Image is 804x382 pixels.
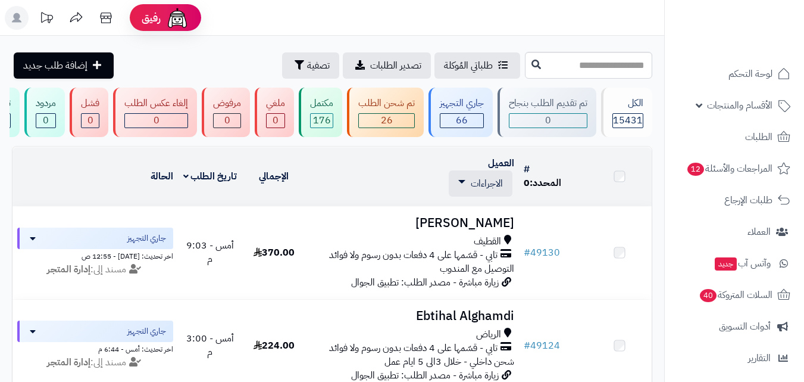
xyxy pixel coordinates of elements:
[345,88,426,137] a: تم شحن الطلب 26
[311,309,514,323] h3: Ebtihal Alghamdi
[672,60,797,88] a: لوحة التحكم
[351,275,499,290] span: زيارة مباشرة - مصدر الطلب: تطبيق الجوال
[476,328,501,341] span: الرياض
[747,223,771,240] span: العملاء
[707,97,772,114] span: الأقسام والمنتجات
[273,113,279,128] span: 0
[214,114,240,128] div: 0
[426,88,495,137] a: جاري التجهيز 66
[370,58,421,73] span: تصدير الطلبات
[8,356,182,369] div: مسند إلى:
[509,97,587,110] div: تم تقديم الطلب بنجاح
[259,169,289,184] a: الإجمالي
[282,52,339,79] button: تصفية
[434,52,520,79] a: طلباتي المُوكلة
[384,355,514,369] span: شحن داخلي - خلال 3الى 5 ايام عمل
[32,6,61,33] a: تحديثات المنصة
[509,114,587,128] div: 0
[672,218,797,246] a: العملاء
[82,114,99,128] div: 0
[524,176,530,190] span: 0
[599,88,655,137] a: الكل15431
[165,6,189,30] img: ai-face.png
[111,88,199,137] a: إلغاء عكس الطلب 0
[672,344,797,372] a: التقارير
[612,97,643,110] div: الكل
[267,114,284,128] div: 0
[613,113,643,128] span: 15431
[723,9,793,34] img: logo-2.png
[186,238,234,266] span: أمس - 9:03 م
[17,342,173,355] div: اخر تحديث: أمس - 6:44 م
[343,52,431,79] a: تصدير الطلبات
[36,114,55,128] div: 0
[672,186,797,215] a: طلبات الإرجاع
[715,257,737,271] span: جديد
[186,331,234,359] span: أمس - 3:00 م
[672,154,797,183] a: المراجعات والأسئلة12
[8,263,182,277] div: مسند إلى:
[524,176,583,190] div: المحدد:
[36,97,56,110] div: مردود
[307,58,330,73] span: تصفية
[440,114,483,128] div: 66
[142,11,161,25] span: رفيق
[266,97,285,110] div: ملغي
[127,325,166,337] span: جاري التجهيز
[672,312,797,341] a: أدوات التسويق
[524,338,560,353] a: #49124
[440,97,484,110] div: جاري التجهيز
[745,129,772,145] span: الطلبات
[714,255,771,272] span: وآتس آب
[381,113,393,128] span: 26
[47,262,90,277] strong: إدارة المتجر
[151,169,173,184] a: الحالة
[311,216,514,230] h3: [PERSON_NAME]
[728,66,772,82] span: لوحة التحكم
[183,169,237,184] a: تاريخ الطلب
[296,88,345,137] a: مكتمل 176
[471,176,503,191] span: الاجراءات
[17,249,173,262] div: اخر تحديث: [DATE] - 12:55 ص
[125,114,187,128] div: 0
[724,192,772,209] span: طلبات الإرجاع
[329,249,498,262] span: تابي - قسّمها على 4 دفعات بدون رسوم ولا فوائد
[81,97,99,110] div: فشل
[310,97,333,110] div: مكتمل
[22,88,67,137] a: مردود 0
[213,97,241,110] div: مرفوض
[488,156,514,170] a: العميل
[87,113,93,128] span: 0
[199,88,252,137] a: مرفوض 0
[672,123,797,151] a: الطلبات
[748,350,771,367] span: التقارير
[444,58,493,73] span: طلباتي المُوكلة
[154,113,159,128] span: 0
[224,113,230,128] span: 0
[524,162,530,176] a: #
[313,113,331,128] span: 176
[67,88,111,137] a: فشل 0
[23,58,87,73] span: إضافة طلب جديد
[440,262,514,276] span: التوصيل مع المندوب
[495,88,599,137] a: تم تقديم الطلب بنجاح 0
[672,281,797,309] a: السلات المتروكة40
[254,246,295,260] span: 370.00
[358,97,415,110] div: تم شحن الطلب
[329,341,498,355] span: تابي - قسّمها على 4 دفعات بدون رسوم ولا فوائد
[699,287,772,303] span: السلات المتروكة
[456,113,468,128] span: 66
[699,288,717,303] span: 40
[545,113,551,128] span: 0
[47,355,90,369] strong: إدارة المتجر
[687,162,705,176] span: 12
[719,318,771,335] span: أدوات التسويق
[474,235,501,249] span: القطيف
[524,338,530,353] span: #
[127,232,166,244] span: جاري التجهيز
[252,88,296,137] a: ملغي 0
[672,249,797,278] a: وآتس آبجديد
[254,338,295,353] span: 224.00
[124,97,188,110] div: إلغاء عكس الطلب
[524,246,560,260] a: #49130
